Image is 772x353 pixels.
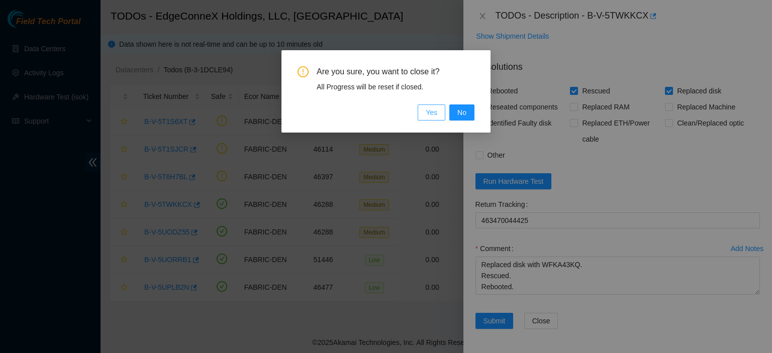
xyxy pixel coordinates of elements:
button: No [449,104,474,121]
div: All Progress will be reset if closed. [317,81,474,92]
button: Yes [418,104,445,121]
span: No [457,107,466,118]
span: Yes [426,107,437,118]
span: Are you sure, you want to close it? [317,66,474,77]
span: exclamation-circle [298,66,309,77]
